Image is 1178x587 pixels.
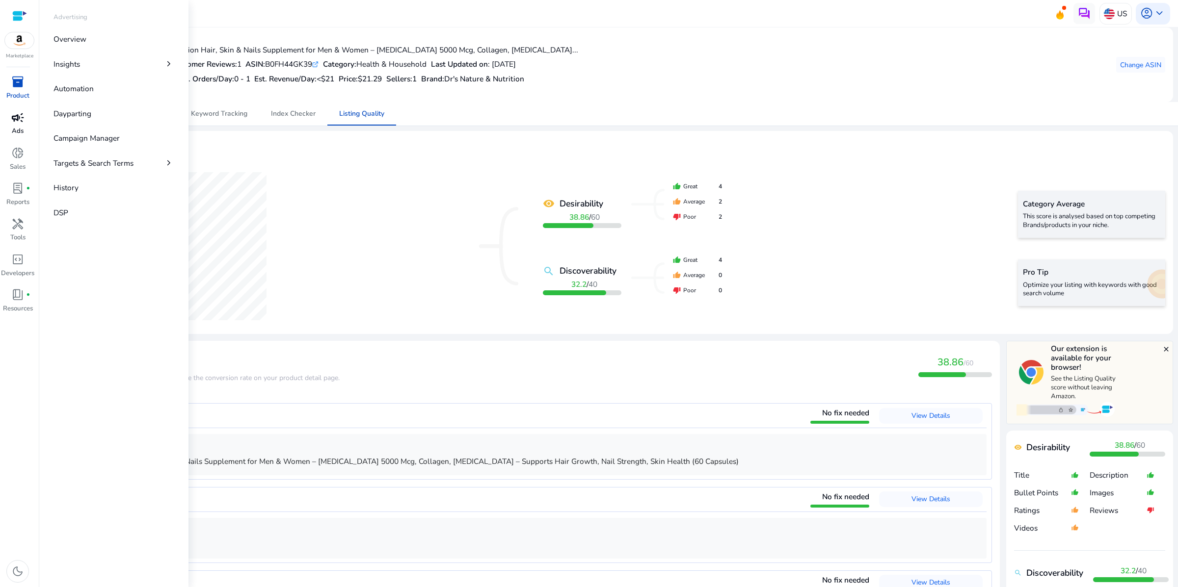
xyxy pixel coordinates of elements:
span: Keyword Tracking [191,110,247,117]
p: Developers [1,269,34,279]
span: 2 [719,197,722,206]
span: No fix needed [822,408,869,418]
h5: : [421,75,524,83]
mat-icon: thumb_down [673,286,681,294]
p: Title [1014,470,1071,481]
b: 38.86 [1115,440,1134,450]
span: code_blocks [11,253,24,266]
p: History [54,182,79,193]
span: 40 [589,279,597,289]
span: dark_mode [11,565,24,578]
b: ASIN: [245,59,265,69]
span: 40 [1138,565,1147,576]
span: View Details [911,494,950,504]
p: Optimize your listing with keywords with good search volume [1023,281,1160,298]
p: Overview [54,33,86,45]
span: 4 [719,182,722,191]
mat-icon: thumb_down [673,213,681,221]
p: Reports [6,198,29,207]
p: See the Listing Quality score without leaving Amazon. [1051,375,1117,401]
span: campaign [11,111,24,124]
b: Discoverability [560,264,616,277]
mat-icon: remove_red_eye [1014,443,1022,451]
span: 38.86 [937,356,964,369]
h4: Dr's Nature & Nutrition Hair, Skin & Nails Supplement for Men & Women – [MEDICAL_DATA] 5000 Mcg, ... [121,46,578,54]
b: Discoverability [1026,566,1083,579]
span: 0 - 1 [234,74,250,84]
p: Campaign Manager [54,132,120,144]
span: $21.29 [358,74,382,84]
p: Bullet Points [1014,487,1071,498]
p: Images [1090,487,1147,498]
span: 2 [719,212,722,221]
p: This listing has A+ content [62,539,982,550]
b: Desirability [1026,441,1070,454]
p: US [1117,5,1127,22]
h5: Est. Orders/Day: [178,75,250,83]
p: Insights [54,58,80,70]
p: This score is analysed based on top competing Brands/products in your niche. [1023,212,1160,230]
b: Last Updated on [431,59,488,69]
p: Advertising [54,13,87,23]
p: Tools [10,233,26,243]
h5: Sellers: [386,75,417,83]
mat-icon: thumb_up_alt [1147,484,1154,502]
span: 60 [591,212,600,222]
span: account_circle [1140,7,1153,20]
b: Desirability [560,197,603,210]
span: handyman [11,218,24,230]
img: us.svg [1104,8,1115,19]
mat-icon: thumb_up [673,182,681,190]
div: Average [673,197,722,206]
span: 1 [412,74,417,84]
mat-icon: thumb_up [673,271,681,279]
mat-icon: search [543,265,555,277]
span: / [571,279,597,289]
p: Ratings [1014,505,1071,516]
mat-icon: thumb_up_alt [1071,501,1079,519]
mat-icon: close [1162,345,1170,353]
button: View Details [879,491,983,507]
span: No fix needed [822,575,869,585]
h5: Pro Tip [1023,268,1160,277]
h5: Price: [339,75,382,83]
p: Resources [3,304,33,314]
mat-icon: search [1014,569,1022,577]
span: /60 [964,358,973,368]
span: <$21 [317,74,334,84]
span: 0 [719,286,722,295]
p: Reviews [1090,505,1147,516]
h5: Category Average [1023,200,1160,208]
mat-icon: thumb_up_alt [1071,484,1079,502]
mat-icon: thumb_up_alt [1071,519,1079,536]
span: / [1115,440,1145,450]
mat-icon: thumb_down_alt [1147,501,1154,519]
div: Great [673,182,722,191]
p: Description [1090,470,1147,481]
button: Change ASIN [1116,57,1165,73]
p: Dayparting [54,108,91,119]
span: chevron_right [163,157,174,168]
span: book_4 [11,288,24,301]
span: Dr's Nature & Nutrition [444,74,524,84]
h3: Desirability [52,356,340,368]
mat-icon: thumb_up [673,198,681,205]
div: Health & Household [323,58,427,70]
p: Marketplace [6,52,33,60]
b: Category: [323,59,356,69]
span: keyboard_arrow_down [1153,7,1166,20]
mat-icon: thumb_up [673,256,681,264]
span: Desirability involves the factors that influence the conversion rate on your product detail page. [52,373,340,383]
span: / [1121,565,1147,576]
mat-icon: thumb_up_alt [1147,466,1154,484]
b: 38.86 [569,212,589,222]
span: Index Checker [271,110,316,117]
span: No fix needed [822,491,869,502]
span: View Details [911,578,950,587]
p: Dr's Nature & Nutrition Hair, Skin & Nails Supplement for Men & Women – [MEDICAL_DATA] 5000 Mcg, ... [62,456,982,467]
mat-icon: remove_red_eye [543,198,555,209]
span: fiber_manual_record [26,186,30,191]
div: 1 [171,58,241,70]
p: Product [6,91,29,101]
span: Brand [421,74,442,84]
